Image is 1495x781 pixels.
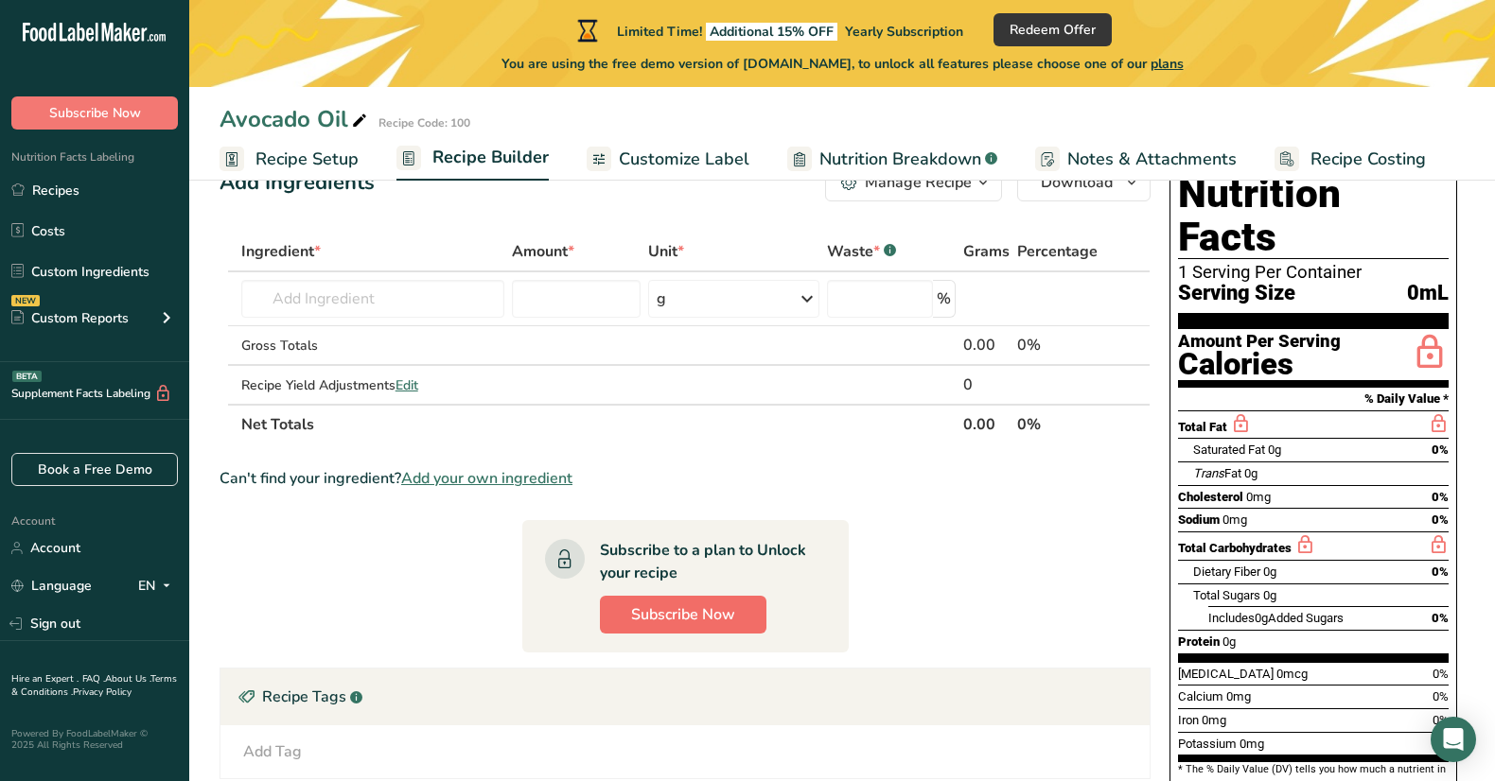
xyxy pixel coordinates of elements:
[1226,689,1251,703] span: 0mg
[1263,588,1276,602] span: 0g
[501,54,1184,74] span: You are using the free demo version of [DOMAIN_NAME], to unlock all features please choose one of...
[220,102,371,136] div: Avocado Oil
[1178,737,1237,751] span: Potassium
[1010,20,1096,40] span: Redeem Offer
[1246,490,1271,504] span: 0mg
[1193,443,1265,457] span: Saturated Fat
[11,672,79,686] a: Hire an Expert .
[82,672,105,686] a: FAQ .
[1310,147,1426,172] span: Recipe Costing
[1407,282,1449,305] span: 0mL
[255,147,359,172] span: Recipe Setup
[1178,172,1449,259] h1: Nutrition Facts
[600,539,811,584] div: Subscribe to a plan to Unlock your recipe
[105,672,150,686] a: About Us .
[1017,240,1098,263] span: Percentage
[1178,541,1292,555] span: Total Carbohydrates
[963,334,1010,356] div: 0.00
[1432,611,1449,625] span: 0%
[396,136,549,182] a: Recipe Builder
[220,167,375,199] div: Add Ingredients
[825,164,1002,201] button: Manage Recipe
[1433,713,1449,727] span: 0%
[11,96,178,130] button: Subscribe Now
[241,240,321,263] span: Ingredient
[1208,611,1344,625] span: Includes Added Sugars
[378,114,470,131] div: Recipe Code: 100
[1432,490,1449,504] span: 0%
[11,453,178,486] a: Book a Free Demo
[220,138,359,181] a: Recipe Setup
[220,467,1151,490] div: Can't find your ingredient?
[243,740,302,763] div: Add Tag
[1244,466,1258,480] span: 0g
[657,287,666,310] div: g
[512,240,574,263] span: Amount
[138,575,178,598] div: EN
[1222,634,1236,649] span: 0g
[1178,634,1220,649] span: Protein
[1017,164,1151,201] button: Download
[1178,490,1243,504] span: Cholesterol
[648,240,684,263] span: Unit
[959,404,1013,443] th: 0.00
[1013,404,1106,443] th: 0%
[220,668,1150,725] div: Recipe Tags
[1432,512,1449,527] span: 0%
[1222,512,1247,527] span: 0mg
[1041,171,1113,194] span: Download
[1178,333,1341,351] div: Amount Per Serving
[241,280,504,318] input: Add Ingredient
[619,147,749,172] span: Customize Label
[1035,138,1237,181] a: Notes & Attachments
[1431,717,1476,762] div: Open Intercom Messenger
[845,23,963,41] span: Yearly Subscription
[1275,138,1426,181] a: Recipe Costing
[1178,512,1220,527] span: Sodium
[11,672,177,699] a: Terms & Conditions .
[1240,737,1264,751] span: 0mg
[1178,667,1274,681] span: [MEDICAL_DATA]
[1178,420,1227,434] span: Total Fat
[1193,588,1260,602] span: Total Sugars
[401,467,572,490] span: Add your own ingredient
[994,13,1112,46] button: Redeem Offer
[1178,282,1295,305] span: Serving Size
[396,376,418,394] span: Edit
[432,145,549,170] span: Recipe Builder
[573,19,963,42] div: Limited Time!
[1178,351,1341,378] div: Calories
[11,728,178,751] div: Powered By FoodLabelMaker © 2025 All Rights Reserved
[600,596,766,633] button: Subscribe Now
[1178,263,1449,282] div: 1 Serving Per Container
[787,138,997,181] a: Nutrition Breakdown
[237,404,960,443] th: Net Totals
[1255,611,1268,625] span: 0g
[1193,466,1224,480] i: Trans
[1178,713,1199,727] span: Iron
[1202,713,1226,727] span: 0mg
[49,103,141,123] span: Subscribe Now
[1268,443,1281,457] span: 0g
[11,569,92,602] a: Language
[827,240,896,263] div: Waste
[1017,334,1102,356] div: 0%
[706,23,837,41] span: Additional 15% OFF
[241,336,504,356] div: Gross Totals
[963,373,1010,396] div: 0
[241,375,504,395] div: Recipe Yield Adjustments
[1178,388,1449,410] section: % Daily Value *
[1151,55,1184,73] span: plans
[1432,564,1449,579] span: 0%
[865,171,972,194] div: Manage Recipe
[1193,466,1241,480] span: Fat
[1067,147,1237,172] span: Notes & Attachments
[12,371,42,382] div: BETA
[963,240,1010,263] span: Grams
[1178,689,1223,703] span: Calcium
[11,295,40,306] div: NEW
[11,308,129,328] div: Custom Reports
[1193,564,1260,579] span: Dietary Fiber
[1433,689,1449,703] span: 0%
[1263,564,1276,579] span: 0g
